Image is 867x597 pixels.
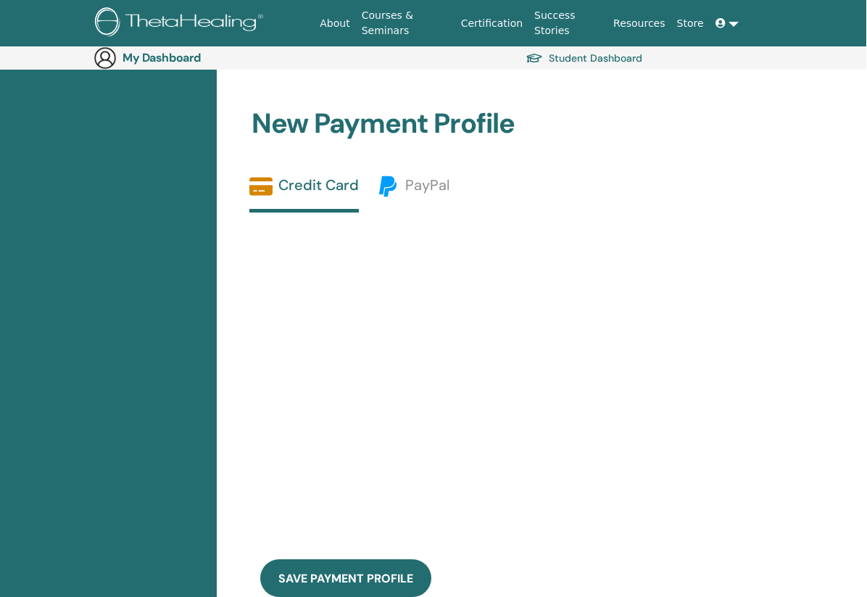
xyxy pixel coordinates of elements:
[249,175,359,213] a: Credit Card
[526,48,642,68] a: Student Dashboard
[260,559,431,597] button: save payment profile
[405,176,449,194] span: PayPal
[243,107,765,141] h2: New Payment Profile
[526,52,543,65] img: graduation-cap.svg
[249,175,273,198] img: credit-card-solid.svg
[528,2,607,44] a: Success Stories
[607,10,671,37] a: Resources
[278,571,413,586] span: save payment profile
[455,10,528,37] a: Certification
[314,10,355,37] a: About
[94,46,117,70] img: generic-user-icon.jpg
[123,51,267,65] h3: My Dashboard
[95,7,268,40] img: logo.png
[376,175,399,198] img: paypal.svg
[671,10,710,37] a: Store
[257,227,555,545] iframe: Secure payment input frame
[356,2,455,44] a: Courses & Seminars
